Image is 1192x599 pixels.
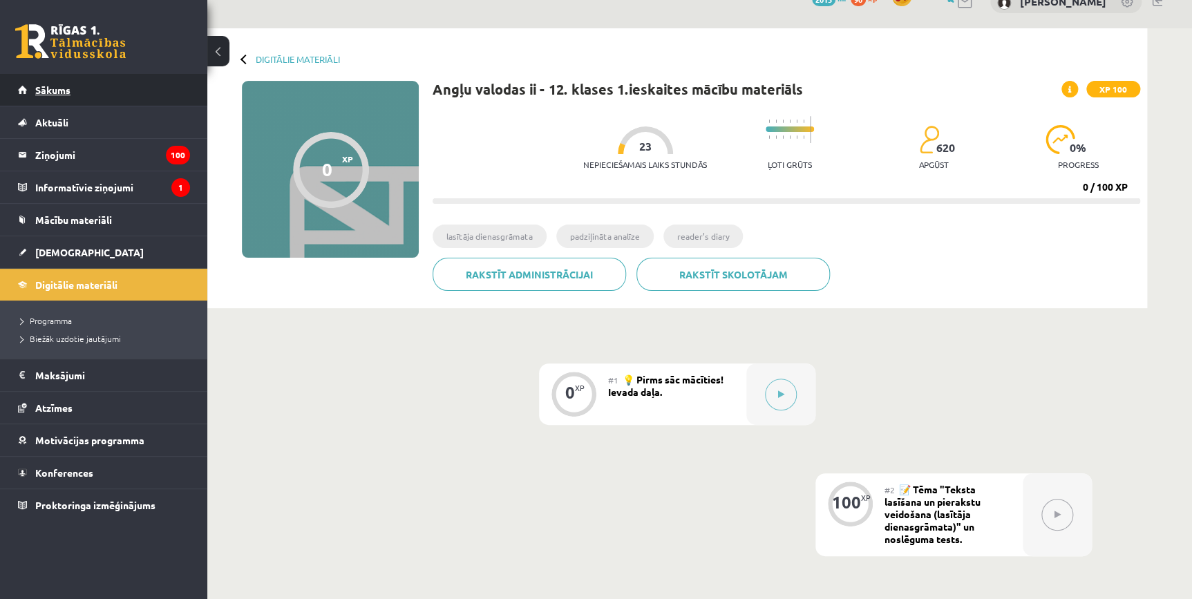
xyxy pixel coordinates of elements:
img: icon-short-line-57e1e144782c952c97e751825c79c345078a6d821885a25fce030b3d8c18986b.svg [775,135,777,139]
img: icon-short-line-57e1e144782c952c97e751825c79c345078a6d821885a25fce030b3d8c18986b.svg [789,120,791,123]
legend: Informatīvie ziņojumi [35,171,190,203]
img: icon-short-line-57e1e144782c952c97e751825c79c345078a6d821885a25fce030b3d8c18986b.svg [803,120,804,123]
span: Programma [21,315,72,326]
span: [DEMOGRAPHIC_DATA] [35,246,144,258]
span: Konferences [35,466,93,479]
a: Aktuāli [18,106,190,138]
img: icon-short-line-57e1e144782c952c97e751825c79c345078a6d821885a25fce030b3d8c18986b.svg [782,135,784,139]
span: Motivācijas programma [35,434,144,446]
span: XP 100 [1086,81,1140,97]
a: Biežāk uzdotie jautājumi [21,332,193,345]
li: lasītāja dienasgrāmata [433,225,547,248]
a: Konferences [18,457,190,488]
span: Aktuāli [35,116,68,129]
img: icon-short-line-57e1e144782c952c97e751825c79c345078a6d821885a25fce030b3d8c18986b.svg [796,135,797,139]
a: [DEMOGRAPHIC_DATA] [18,236,190,268]
a: Mācību materiāli [18,204,190,236]
p: Ļoti grūts [768,160,812,169]
a: Atzīmes [18,392,190,424]
span: 📝 Tēma "Teksta lasīšana un pierakstu veidošana (lasītāja dienasgrāmata)" un noslēguma tests. [884,483,981,545]
span: 💡 Pirms sāc mācīties! Ievada daļa. [608,373,723,398]
a: Maksājumi [18,359,190,391]
a: Rakstīt administrācijai [433,258,626,291]
img: icon-short-line-57e1e144782c952c97e751825c79c345078a6d821885a25fce030b3d8c18986b.svg [775,120,777,123]
p: apgūst [919,160,949,169]
div: 0 [322,159,332,180]
img: icon-short-line-57e1e144782c952c97e751825c79c345078a6d821885a25fce030b3d8c18986b.svg [782,120,784,123]
div: 100 [832,496,861,508]
img: icon-long-line-d9ea69661e0d244f92f715978eff75569469978d946b2353a9bb055b3ed8787d.svg [810,116,811,143]
span: Mācību materiāli [35,213,112,226]
i: 100 [166,146,190,164]
div: XP [575,384,585,392]
span: Biežāk uzdotie jautājumi [21,333,121,344]
a: Digitālie materiāli [256,54,340,64]
a: Informatīvie ziņojumi1 [18,171,190,203]
div: XP [861,494,871,502]
img: icon-short-line-57e1e144782c952c97e751825c79c345078a6d821885a25fce030b3d8c18986b.svg [796,120,797,123]
span: Proktoringa izmēģinājums [35,499,155,511]
i: 1 [171,178,190,197]
a: Digitālie materiāli [18,269,190,301]
p: progress [1058,160,1099,169]
img: icon-short-line-57e1e144782c952c97e751825c79c345078a6d821885a25fce030b3d8c18986b.svg [803,135,804,139]
a: Rakstīt skolotājam [636,258,830,291]
p: Nepieciešamais laiks stundās [583,160,707,169]
span: 0 % [1070,142,1087,154]
span: Atzīmes [35,401,73,414]
li: reader’s diary [663,225,743,248]
a: Motivācijas programma [18,424,190,456]
legend: Maksājumi [35,359,190,391]
div: 0 [565,386,575,399]
img: students-c634bb4e5e11cddfef0936a35e636f08e4e9abd3cc4e673bd6f9a4125e45ecb1.svg [919,125,939,154]
span: #2 [884,484,895,495]
span: Sākums [35,84,70,96]
span: 620 [936,142,955,154]
span: 23 [639,140,652,153]
a: Sākums [18,74,190,106]
a: Proktoringa izmēģinājums [18,489,190,521]
img: icon-progress-161ccf0a02000e728c5f80fcf4c31c7af3da0e1684b2b1d7c360e028c24a22f1.svg [1046,125,1075,154]
li: padziļināta analīze [556,225,654,248]
span: #1 [608,374,618,386]
span: XP [342,154,353,164]
span: Digitālie materiāli [35,278,117,291]
a: Programma [21,314,193,327]
a: Ziņojumi100 [18,139,190,171]
img: icon-short-line-57e1e144782c952c97e751825c79c345078a6d821885a25fce030b3d8c18986b.svg [768,120,770,123]
legend: Ziņojumi [35,139,190,171]
a: Rīgas 1. Tālmācības vidusskola [15,24,126,59]
h1: Angļu valodas ii - 12. klases 1.ieskaites mācību materiāls [433,81,803,97]
img: icon-short-line-57e1e144782c952c97e751825c79c345078a6d821885a25fce030b3d8c18986b.svg [768,135,770,139]
img: icon-short-line-57e1e144782c952c97e751825c79c345078a6d821885a25fce030b3d8c18986b.svg [789,135,791,139]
